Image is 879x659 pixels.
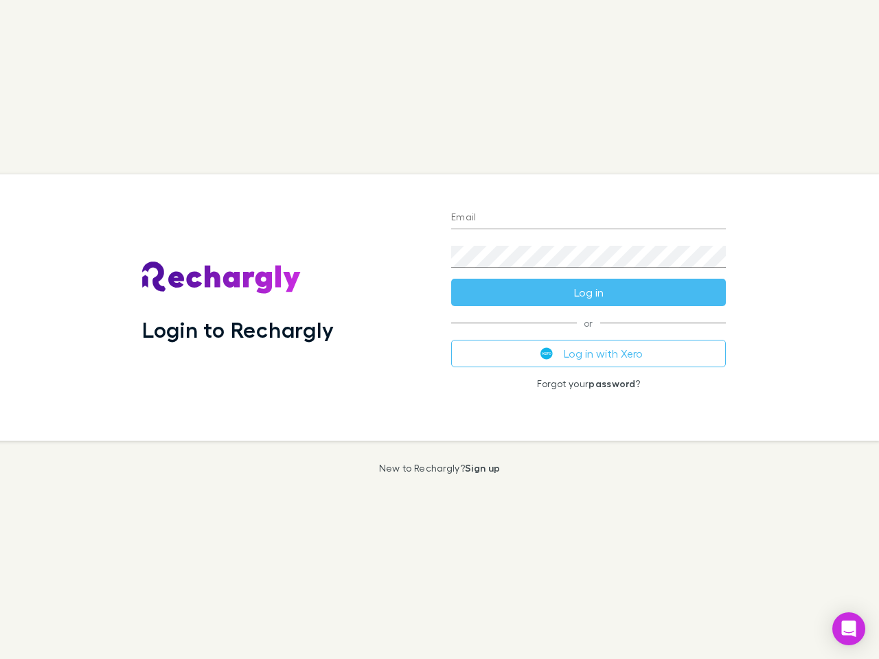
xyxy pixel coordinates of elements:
img: Rechargly's Logo [142,262,301,294]
img: Xero's logo [540,347,553,360]
h1: Login to Rechargly [142,316,334,343]
a: Sign up [465,462,500,474]
p: New to Rechargly? [379,463,501,474]
div: Open Intercom Messenger [832,612,865,645]
p: Forgot your ? [451,378,726,389]
button: Log in with Xero [451,340,726,367]
a: password [589,378,635,389]
button: Log in [451,279,726,306]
